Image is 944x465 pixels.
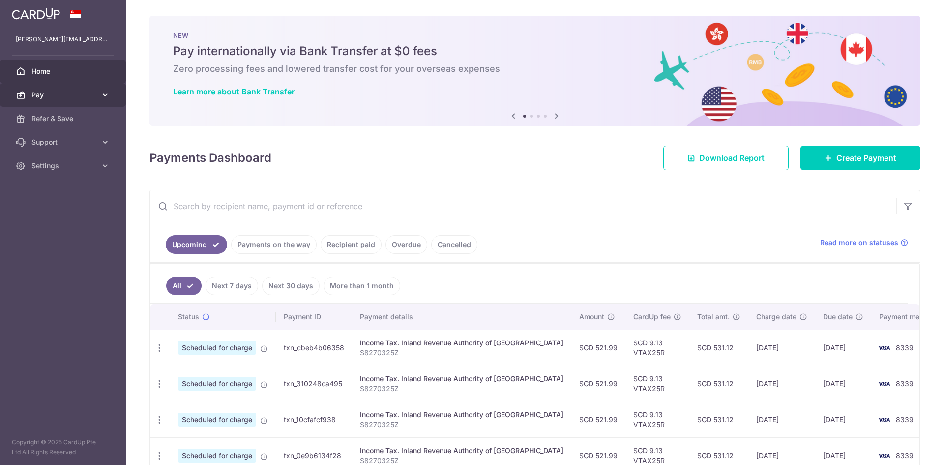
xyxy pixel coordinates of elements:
td: SGD 531.12 [689,330,748,366]
p: S8270325Z [360,384,563,394]
h5: Pay internationally via Bank Transfer at $0 fees [173,43,897,59]
span: Status [178,312,199,322]
div: Income Tax. Inland Revenue Authority of [GEOGRAPHIC_DATA] [360,410,563,420]
img: Bank Card [874,378,894,390]
span: Scheduled for charge [178,341,256,355]
td: [DATE] [748,366,815,402]
img: CardUp [12,8,60,20]
img: Bank Card [874,450,894,462]
th: Payment details [352,304,571,330]
td: [DATE] [748,402,815,437]
a: All [166,277,202,295]
a: Read more on statuses [820,238,908,248]
img: Bank transfer banner [149,16,920,126]
td: SGD 9.13 VTAX25R [625,402,689,437]
a: Upcoming [166,235,227,254]
span: Scheduled for charge [178,377,256,391]
a: Download Report [663,146,789,170]
span: Help [22,7,42,16]
td: SGD 531.12 [689,402,748,437]
td: [DATE] [748,330,815,366]
span: CardUp fee [633,312,671,322]
img: Bank Card [874,342,894,354]
span: Amount [579,312,604,322]
td: [DATE] [815,366,871,402]
span: Download Report [699,152,765,164]
span: Home [31,66,96,76]
span: 8339 [896,451,914,460]
h6: Zero processing fees and lowered transfer cost for your overseas expenses [173,63,897,75]
a: Overdue [385,235,427,254]
td: txn_10cfafcf938 [276,402,352,437]
div: Income Tax. Inland Revenue Authority of [GEOGRAPHIC_DATA] [360,446,563,456]
span: Settings [31,161,96,171]
a: Learn more about Bank Transfer [173,87,295,96]
input: Search by recipient name, payment id or reference [150,190,896,222]
td: txn_310248ca495 [276,366,352,402]
img: Bank Card [874,414,894,426]
span: 8339 [896,343,914,352]
td: SGD 521.99 [571,366,625,402]
td: SGD 531.12 [689,366,748,402]
span: 8339 [896,379,914,388]
span: Pay [31,90,96,100]
span: Support [31,137,96,147]
p: S8270325Z [360,420,563,430]
span: Due date [823,312,853,322]
span: 8339 [896,415,914,424]
h4: Payments Dashboard [149,149,271,167]
div: Income Tax. Inland Revenue Authority of [GEOGRAPHIC_DATA] [360,374,563,384]
td: SGD 521.99 [571,330,625,366]
a: Next 7 days [206,277,258,295]
a: Payments on the way [231,235,317,254]
td: SGD 9.13 VTAX25R [625,366,689,402]
p: S8270325Z [360,348,563,358]
span: Scheduled for charge [178,449,256,463]
p: [PERSON_NAME][EMAIL_ADDRESS][DOMAIN_NAME] [16,34,110,44]
span: Total amt. [697,312,730,322]
a: Next 30 days [262,277,320,295]
div: Income Tax. Inland Revenue Authority of [GEOGRAPHIC_DATA] [360,338,563,348]
span: Charge date [756,312,796,322]
td: [DATE] [815,402,871,437]
span: Scheduled for charge [178,413,256,427]
span: Refer & Save [31,114,96,124]
td: SGD 9.13 VTAX25R [625,330,689,366]
a: Recipient paid [321,235,382,254]
th: Payment ID [276,304,352,330]
td: SGD 521.99 [571,402,625,437]
td: [DATE] [815,330,871,366]
a: Cancelled [431,235,477,254]
td: txn_cbeb4b06358 [276,330,352,366]
p: NEW [173,31,897,39]
span: Read more on statuses [820,238,898,248]
a: More than 1 month [324,277,400,295]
